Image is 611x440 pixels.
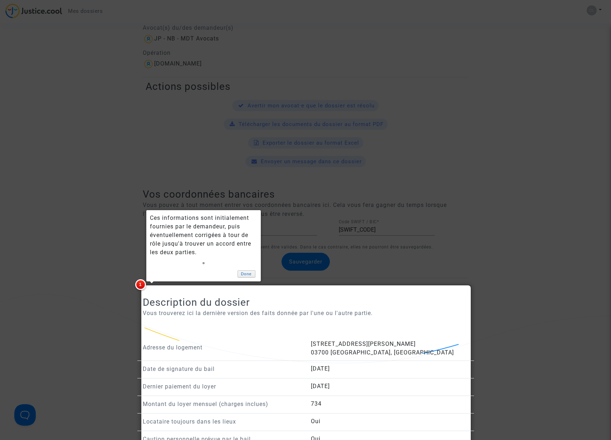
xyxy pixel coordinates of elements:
span: 1 [135,279,146,290]
p: Date de signature du bail [143,364,300,373]
h2: Description du dossier [143,296,469,309]
a: Done [238,270,255,278]
p: Vous trouverez ici la dernière version des faits donnée par l'une ou l'autre partie. [143,309,469,318]
p: Locataire toujours dans les lieux [143,417,300,426]
span: [DATE] [311,365,330,372]
span: 734 [311,400,322,407]
span: [DATE] [311,383,330,390]
p: Dernier paiement du loyer [143,382,300,391]
p: Montant du loyer mensuel (charges inclues) [143,400,300,408]
p: Adresse du logement [143,343,300,352]
div: Ces informations sont initialement fournies par le demandeur, puis éventuellement corrigées à tou... [150,214,257,257]
span: Oui [311,418,321,425]
span: [STREET_ADDRESS][PERSON_NAME] 03700 [GEOGRAPHIC_DATA], [GEOGRAPHIC_DATA] [311,340,454,356]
